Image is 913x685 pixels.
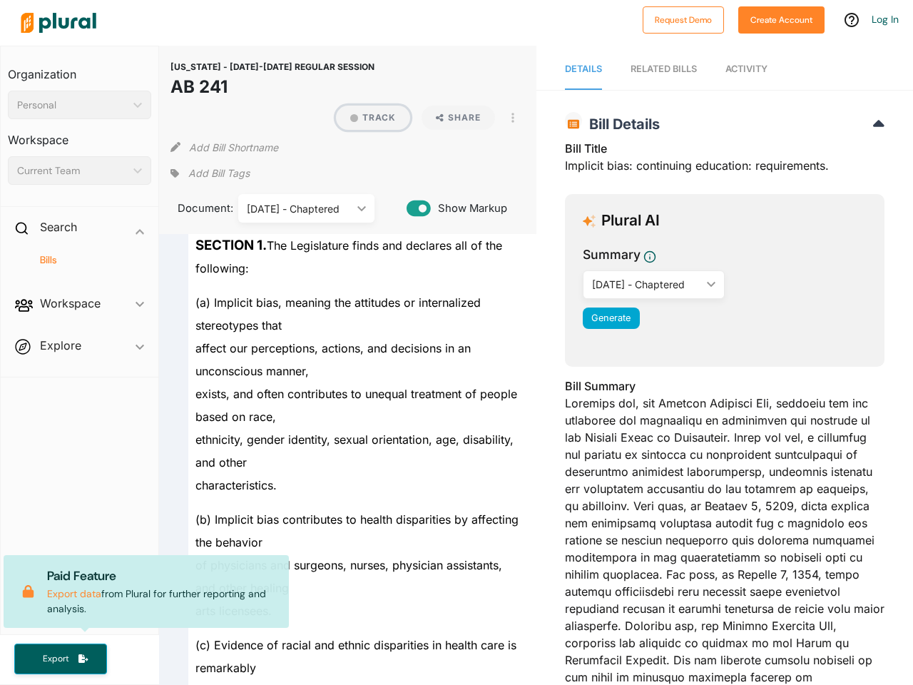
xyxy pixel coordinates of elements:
[47,587,101,600] a: Export data
[591,313,631,323] span: Generate
[416,106,501,130] button: Share
[170,74,374,100] h1: AB 241
[170,61,374,72] span: [US_STATE] - [DATE]-[DATE] REGULAR SESSION
[592,277,701,292] div: [DATE] - Chaptered
[643,6,724,34] button: Request Demo
[195,238,502,275] span: The Legislature finds and declares all of the following:
[738,6,825,34] button: Create Account
[583,245,641,264] h3: Summary
[565,64,602,74] span: Details
[195,478,277,492] span: characteristics.
[336,106,410,130] button: Track
[189,136,278,158] button: Add Bill Shortname
[631,62,697,76] div: RELATED BILLS
[17,98,128,113] div: Personal
[565,49,602,90] a: Details
[195,558,502,595] span: of physicians and surgeons, nurses, physician assistants, and other healing
[738,11,825,26] a: Create Account
[195,638,516,675] span: (c) Evidence of racial and ethnic disparities in health care is remarkably
[582,116,660,133] span: Bill Details
[195,512,519,549] span: (b) Implicit bias contributes to health disparities by affecting the behavior
[8,54,151,85] h3: Organization
[247,201,352,216] div: [DATE] - Chaptered
[725,49,767,90] a: Activity
[422,106,495,130] button: Share
[583,308,640,329] button: Generate
[14,644,107,674] button: Export
[47,567,277,616] p: from Plural for further reporting and analysis.
[725,64,767,74] span: Activity
[170,201,220,216] span: Document:
[565,140,884,183] div: Implicit bias: continuing education: requirements.
[170,163,249,184] div: Add tags
[565,377,884,395] h3: Bill Summary
[195,387,517,424] span: exists, and often contributes to unequal treatment of people based on race,
[195,341,471,378] span: affect our perceptions, actions, and decisions in an unconscious manner,
[195,237,267,253] strong: SECTION 1.
[631,49,697,90] a: RELATED BILLS
[40,219,77,235] h2: Search
[195,295,481,333] span: (a) Implicit bias, meaning the attitudes or internalized stereotypes that
[431,201,507,216] span: Show Markup
[8,119,151,151] h3: Workspace
[47,567,277,585] p: Paid Feature
[601,212,660,230] h3: Plural AI
[565,140,884,157] h3: Bill Title
[195,432,514,470] span: ethnicity, gender identity, sexual orientation, age, disability, and other
[188,166,250,181] span: Add Bill Tags
[17,163,128,178] div: Current Team
[33,653,78,665] span: Export
[872,13,899,26] a: Log In
[22,253,144,267] a: Bills
[643,11,724,26] a: Request Demo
